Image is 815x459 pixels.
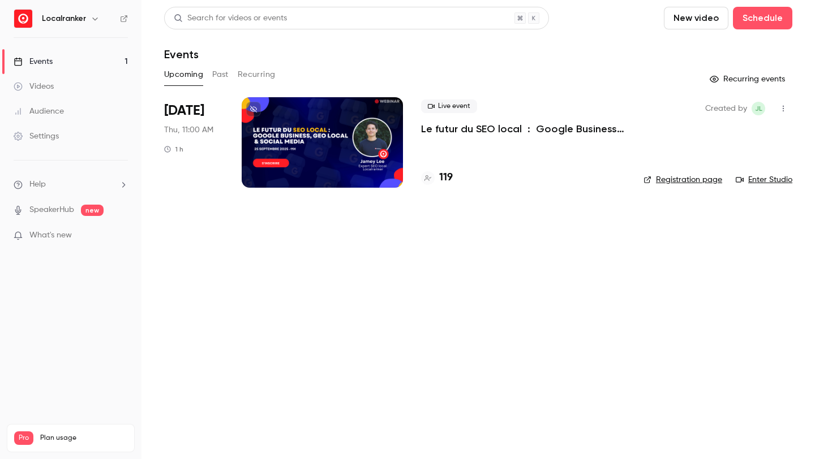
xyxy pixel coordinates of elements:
[752,102,765,115] span: Jamey Lee
[238,66,276,84] button: Recurring
[14,131,59,142] div: Settings
[421,170,453,185] a: 119
[14,81,54,92] div: Videos
[40,434,127,443] span: Plan usage
[42,13,86,24] h6: Localranker
[164,66,203,84] button: Upcoming
[164,47,199,61] h1: Events
[664,7,728,29] button: New video
[164,124,213,136] span: Thu, 11:00 AM
[29,204,74,216] a: SpeakerHub
[644,174,722,185] a: Registration page
[733,7,792,29] button: Schedule
[164,97,224,188] div: Sep 25 Thu, 11:00 AM (Europe/Paris)
[421,99,477,113] span: Live event
[14,56,53,67] div: Events
[164,145,183,154] div: 1 h
[29,179,46,190] span: Help
[29,229,72,241] span: What's new
[174,12,287,24] div: Search for videos or events
[705,70,792,88] button: Recurring events
[755,102,762,115] span: JL
[421,122,625,136] a: Le futur du SEO local : Google Business Profile, GEO & Social media
[212,66,229,84] button: Past
[14,106,64,117] div: Audience
[14,179,128,190] li: help-dropdown-opener
[439,170,453,185] h4: 119
[705,102,747,115] span: Created by
[81,205,104,216] span: new
[14,431,33,445] span: Pro
[164,102,204,120] span: [DATE]
[114,231,128,241] iframe: Noticeable Trigger
[736,174,792,185] a: Enter Studio
[14,10,32,28] img: Localranker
